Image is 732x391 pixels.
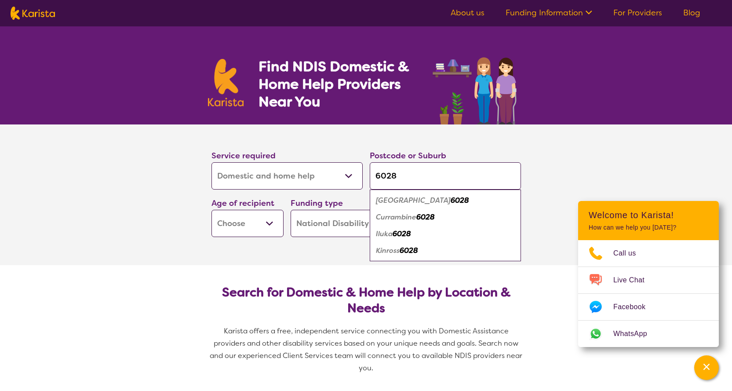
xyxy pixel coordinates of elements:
[259,58,421,110] h1: Find NDIS Domestic & Home Help Providers Near You
[416,212,435,222] em: 6028
[219,285,514,316] h2: Search for Domestic & Home Help by Location & Needs
[291,198,343,208] label: Funding type
[578,321,719,347] a: Web link opens in a new tab.
[374,192,517,209] div: Burns Beach 6028
[208,59,244,106] img: Karista logo
[370,162,521,190] input: Type
[613,7,662,18] a: For Providers
[451,7,484,18] a: About us
[694,355,719,380] button: Channel Menu
[589,210,708,220] h2: Welcome to Karista!
[613,327,658,340] span: WhatsApp
[578,201,719,347] div: Channel Menu
[683,7,700,18] a: Blog
[374,242,517,259] div: Kinross 6028
[589,224,708,231] p: How can we help you [DATE]?
[506,7,592,18] a: Funding Information
[613,274,655,287] span: Live Chat
[376,229,393,238] em: Iluka
[400,246,418,255] em: 6028
[210,326,524,373] span: Karista offers a free, independent service connecting you with Domestic Assistance providers and ...
[370,150,446,161] label: Postcode or Suburb
[376,212,416,222] em: Currambine
[613,247,647,260] span: Call us
[578,240,719,347] ul: Choose channel
[211,198,274,208] label: Age of recipient
[451,196,469,205] em: 6028
[430,48,524,124] img: domestic-help
[11,7,55,20] img: Karista logo
[211,150,276,161] label: Service required
[374,226,517,242] div: Iluka 6028
[376,246,400,255] em: Kinross
[376,196,451,205] em: [GEOGRAPHIC_DATA]
[393,229,411,238] em: 6028
[613,300,656,314] span: Facebook
[374,209,517,226] div: Currambine 6028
